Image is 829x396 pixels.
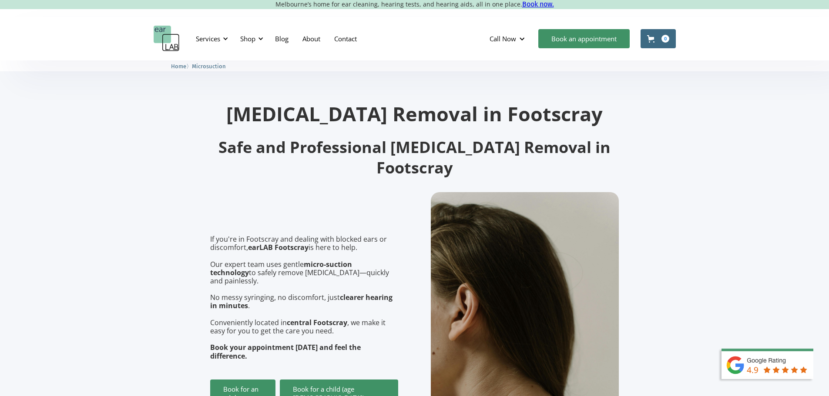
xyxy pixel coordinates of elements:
[268,26,295,51] a: Blog
[295,26,327,51] a: About
[196,34,220,43] div: Services
[171,62,186,70] a: Home
[210,104,619,123] h1: [MEDICAL_DATA] Removal in Footscray
[210,137,619,178] h2: Safe and Professional [MEDICAL_DATA] Removal in Footscray
[490,34,516,43] div: Call Now
[235,26,266,52] div: Shop
[192,63,226,70] span: Microsuction
[210,235,398,360] p: If you're in Footscray and dealing with blocked ears or discomfort, is here to help. Our expert t...
[327,26,364,51] a: Contact
[171,63,186,70] span: Home
[210,260,352,277] strong: micro-suction technology
[154,26,180,52] a: home
[287,318,347,327] strong: central Footscray
[240,34,255,43] div: Shop
[248,243,309,252] strong: earLAB Footscray
[538,29,630,48] a: Book an appointment
[210,293,393,310] strong: clearer hearing in minutes
[192,62,226,70] a: Microsuction
[641,29,676,48] a: Open cart
[210,343,361,360] strong: Book your appointment [DATE] and feel the difference.
[661,35,669,43] div: 0
[191,26,231,52] div: Services
[171,62,192,71] li: 〉
[483,26,534,52] div: Call Now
